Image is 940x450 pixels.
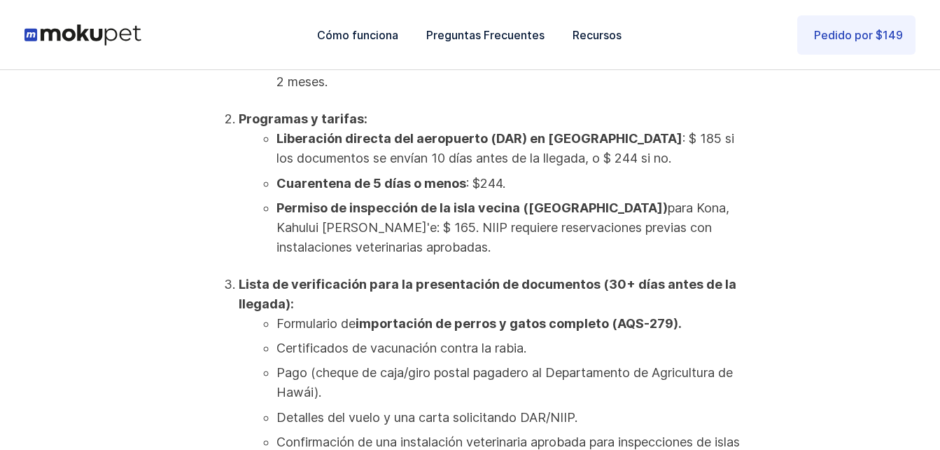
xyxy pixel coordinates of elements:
[559,12,636,58] a: Recursos
[24,25,141,46] a: hogar
[276,131,682,146] strong: Liberación directa del aeropuerto (DAR) en [GEOGRAPHIC_DATA]
[276,176,466,191] strong: Cuarentena de 5 días o menos
[276,200,668,215] strong: Permiso de inspección de la isla vecina ([GEOGRAPHIC_DATA])
[276,174,740,193] li: : $244.
[239,111,367,126] strong: Programas y tarifas:
[276,339,740,358] li: Certificados de vacunación contra la rabia.
[276,129,740,168] li: : $ 185 si los documentos se envían 10 días antes de la llegada, o $ 244 si no.
[276,314,740,334] li: Formulario de
[814,26,903,44] div: Pedido por $149
[276,363,740,402] li: Pago (cheque de caja/giro postal pagadero al Departamento de Agricultura de Hawái).
[797,15,916,55] a: Pedido por $149
[356,316,682,331] strong: importación de perros y gatos completo (AQS-279).
[239,277,736,311] strong: Lista de verificación para la presentación de documentos (30+ días antes de la llegada):
[412,12,559,58] a: Preguntas Frecuentes
[276,198,740,257] li: para Kona, Kahului [PERSON_NAME]'e: $ 165. NIIP requiere reservaciones previas con instalaciones ...
[303,12,412,58] a: Cómo funciona
[276,408,740,428] li: Detalles del vuelo y una carta solicitando DAR/NIIP.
